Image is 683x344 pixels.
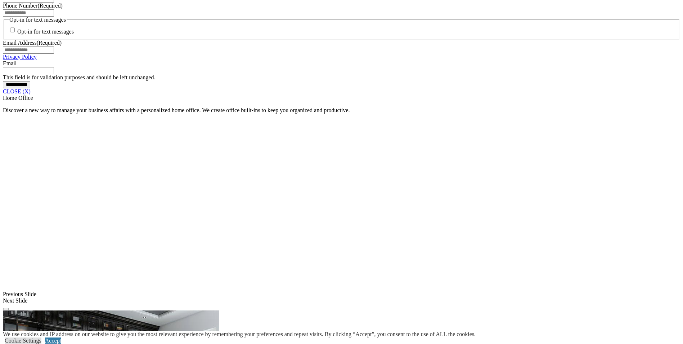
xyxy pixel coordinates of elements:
label: Opt-in for text messages [17,29,74,35]
span: (Required) [37,3,62,9]
div: Next Slide [3,297,680,304]
p: Discover a new way to manage your business affairs with a personalized home office. We create off... [3,107,680,114]
div: This field is for validation purposes and should be left unchanged. [3,74,680,81]
a: Accept [45,338,61,344]
legend: Opt-in for text messages [9,17,67,23]
span: (Required) [37,40,62,46]
div: We use cookies and IP address on our website to give you the most relevant experience by remember... [3,331,476,338]
label: Email [3,60,17,66]
span: Home Office [3,95,33,101]
a: CLOSE (X) [3,88,31,94]
div: Previous Slide [3,291,680,297]
label: Phone Number [3,3,63,9]
a: Cookie Settings [5,338,41,344]
button: Click here to pause slide show [3,308,9,310]
label: Email Address [3,40,62,46]
a: Privacy Policy [3,54,37,60]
